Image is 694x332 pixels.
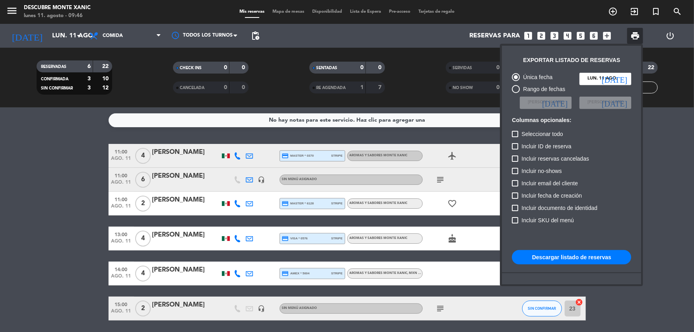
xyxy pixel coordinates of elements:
span: Incluir documento de identidad [521,203,597,213]
i: [DATE] [602,99,627,107]
div: Exportar listado de reservas [523,56,620,65]
span: Incluir ID de reserva [521,142,571,151]
span: Incluir no-shows [521,166,562,176]
h6: Columnas opcionales: [512,117,631,124]
span: Seleccionar todo [521,129,563,139]
span: Incluir fecha de creación [521,191,582,200]
span: Incluir reservas canceladas [521,154,589,163]
span: [PERSON_NAME] [528,99,564,106]
span: print [630,31,640,41]
div: Rango de fechas [520,85,565,94]
span: [PERSON_NAME] [587,99,623,106]
span: Incluir SKU del menú [521,216,574,225]
i: [DATE] [602,75,627,83]
div: Única fecha [520,73,552,82]
span: pending_actions [251,31,260,41]
button: Descargar listado de reservas [512,250,631,264]
span: Incluir email del cliente [521,179,578,188]
i: [DATE] [542,99,568,107]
